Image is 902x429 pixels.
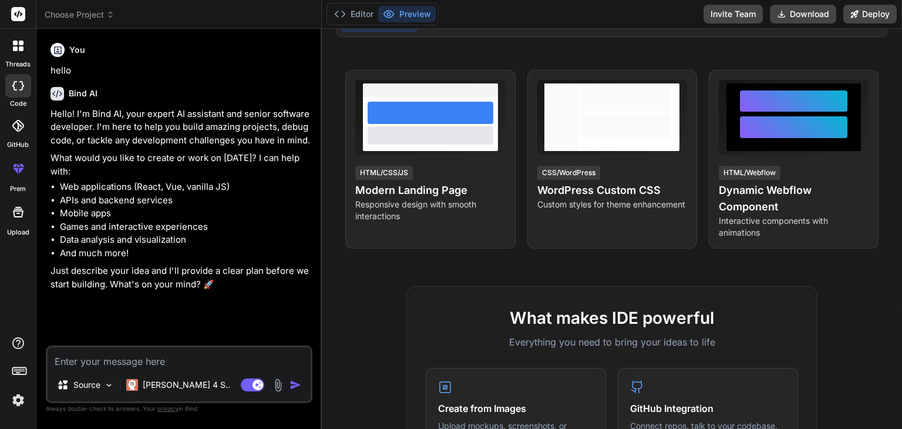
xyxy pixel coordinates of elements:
span: Choose Project [45,9,115,21]
img: Claude 4 Sonnet [126,379,138,391]
label: GitHub [7,140,29,150]
p: Always double-check its answers. Your in Bind [46,403,312,414]
p: What would you like to create or work on [DATE]? I can help with: [51,152,310,178]
img: attachment [271,378,285,392]
p: Interactive components with animations [719,215,869,239]
li: And much more! [60,247,310,260]
p: Source [73,379,100,391]
h4: WordPress Custom CSS [537,182,687,199]
label: prem [10,184,26,194]
p: Just describe your idea and I'll provide a clear plan before we start building. What's on your mi... [51,264,310,291]
h6: Bind AI [69,88,97,99]
h4: GitHub Integration [630,401,786,415]
label: threads [5,59,31,69]
li: Web applications (React, Vue, vanilla JS) [60,180,310,194]
h4: Dynamic Webflow Component [719,182,869,215]
span: privacy [157,405,179,412]
li: APIs and backend services [60,194,310,207]
img: Pick Models [104,380,114,390]
img: settings [8,390,28,410]
button: Editor [329,6,378,22]
button: Deploy [843,5,897,24]
p: hello [51,64,310,78]
button: Invite Team [704,5,763,24]
div: HTML/Webflow [719,166,780,180]
button: Download [770,5,836,24]
p: Responsive design with smooth interactions [355,199,505,222]
h4: Modern Landing Page [355,182,505,199]
img: icon [290,379,301,391]
p: Hello! I'm Bind AI, your expert AI assistant and senior software developer. I'm here to help you ... [51,108,310,148]
button: Preview [378,6,436,22]
div: HTML/CSS/JS [355,166,413,180]
div: CSS/WordPress [537,166,600,180]
label: code [10,99,26,109]
p: [PERSON_NAME] 4 S.. [143,379,230,391]
h2: What makes IDE powerful [426,306,798,330]
li: Data analysis and visualization [60,233,310,247]
label: Upload [7,227,29,237]
p: Custom styles for theme enhancement [537,199,687,210]
li: Games and interactive experiences [60,220,310,234]
li: Mobile apps [60,207,310,220]
h4: Create from Images [438,401,594,415]
h6: You [69,44,85,56]
p: Everything you need to bring your ideas to life [426,335,798,349]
